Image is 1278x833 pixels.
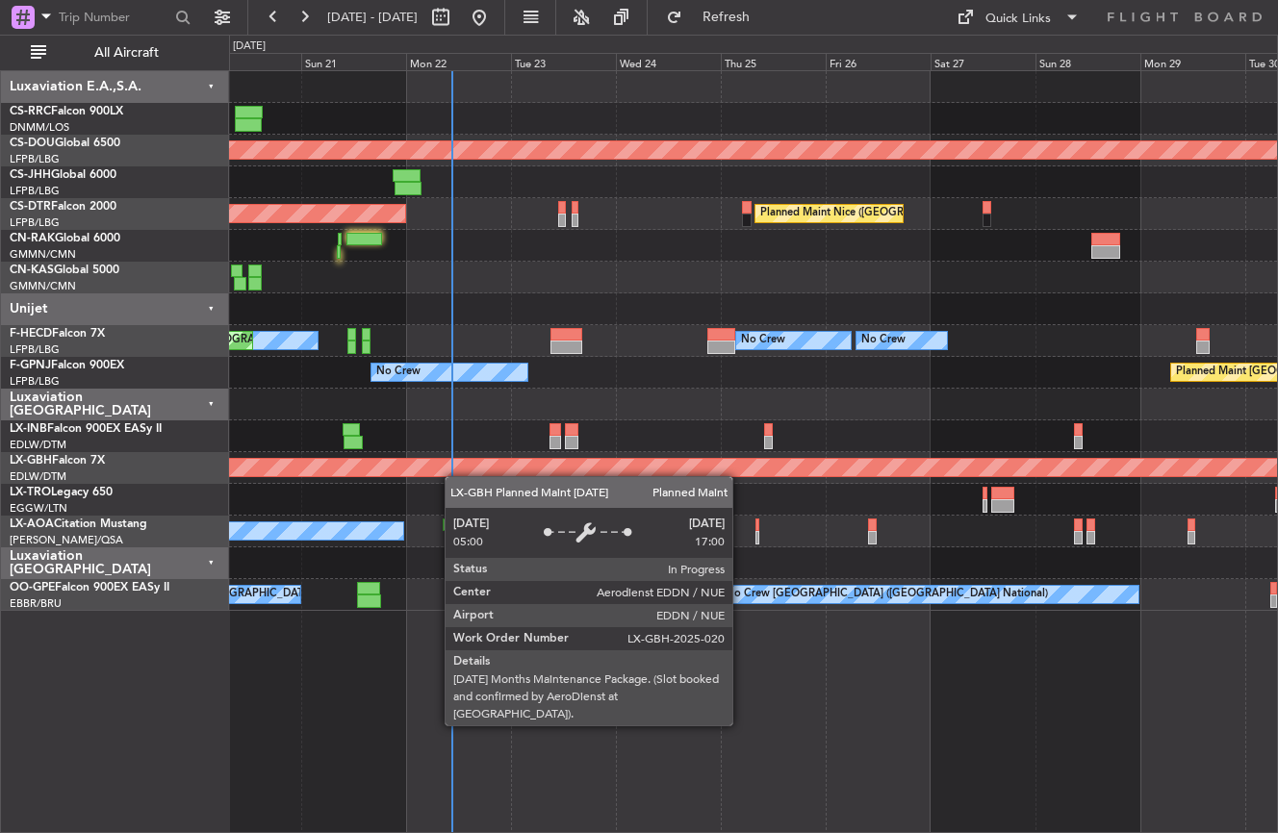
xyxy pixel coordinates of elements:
[721,53,826,70] div: Thu 25
[406,53,511,70] div: Mon 22
[10,138,55,149] span: CS-DOU
[10,438,66,452] a: EDLW/DTM
[10,233,55,244] span: CN-RAK
[985,10,1051,29] div: Quick Links
[301,53,406,70] div: Sun 21
[376,358,421,387] div: No Crew
[327,9,418,26] span: [DATE] - [DATE]
[10,328,105,340] a: F-HECDFalcon 7X
[10,169,51,181] span: CS-JHH
[10,265,119,276] a: CN-KASGlobal 5000
[10,582,169,593] a: OO-GPEFalcon 900EX EASy II
[10,169,116,181] a: CS-JHHGlobal 6000
[10,487,113,498] a: LX-TROLegacy 650
[233,38,266,55] div: [DATE]
[947,2,1089,33] button: Quick Links
[1140,53,1245,70] div: Mon 29
[10,423,47,435] span: LX-INB
[10,533,123,547] a: [PERSON_NAME]/QSA
[686,11,767,24] span: Refresh
[657,2,773,33] button: Refresh
[10,215,60,230] a: LFPB/LBG
[10,106,123,117] a: CS-RRCFalcon 900LX
[10,201,116,213] a: CS-DTRFalcon 2000
[10,487,51,498] span: LX-TRO
[10,247,76,262] a: GMMN/CMN
[511,53,616,70] div: Tue 23
[10,342,60,357] a: LFPB/LBG
[50,46,203,60] span: All Aircraft
[196,53,301,70] div: Sat 20
[10,423,162,435] a: LX-INBFalcon 900EX EASy II
[616,53,721,70] div: Wed 24
[931,53,1035,70] div: Sat 27
[10,455,105,467] a: LX-GBHFalcon 7X
[10,120,69,135] a: DNMM/LOS
[10,582,55,593] span: OO-GPE
[726,580,1048,609] div: No Crew [GEOGRAPHIC_DATA] ([GEOGRAPHIC_DATA] National)
[861,326,906,355] div: No Crew
[10,106,51,117] span: CS-RRC
[10,152,60,166] a: LFPB/LBG
[10,596,62,611] a: EBBR/BRU
[10,328,52,340] span: F-HECD
[10,201,51,213] span: CS-DTR
[10,184,60,198] a: LFPB/LBG
[10,360,51,371] span: F-GPNJ
[10,518,54,530] span: LX-AOA
[826,53,931,70] div: Fri 26
[10,279,76,293] a: GMMN/CMN
[10,455,52,467] span: LX-GBH
[10,374,60,389] a: LFPB/LBG
[10,469,66,484] a: EDLW/DTM
[59,3,169,32] input: Trip Number
[760,199,975,228] div: Planned Maint Nice ([GEOGRAPHIC_DATA])
[10,265,54,276] span: CN-KAS
[21,38,209,68] button: All Aircraft
[10,233,120,244] a: CN-RAKGlobal 6000
[10,138,120,149] a: CS-DOUGlobal 6500
[1035,53,1140,70] div: Sun 28
[10,501,67,516] a: EGGW/LTN
[741,326,785,355] div: No Crew
[10,518,147,530] a: LX-AOACitation Mustang
[10,360,124,371] a: F-GPNJFalcon 900EX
